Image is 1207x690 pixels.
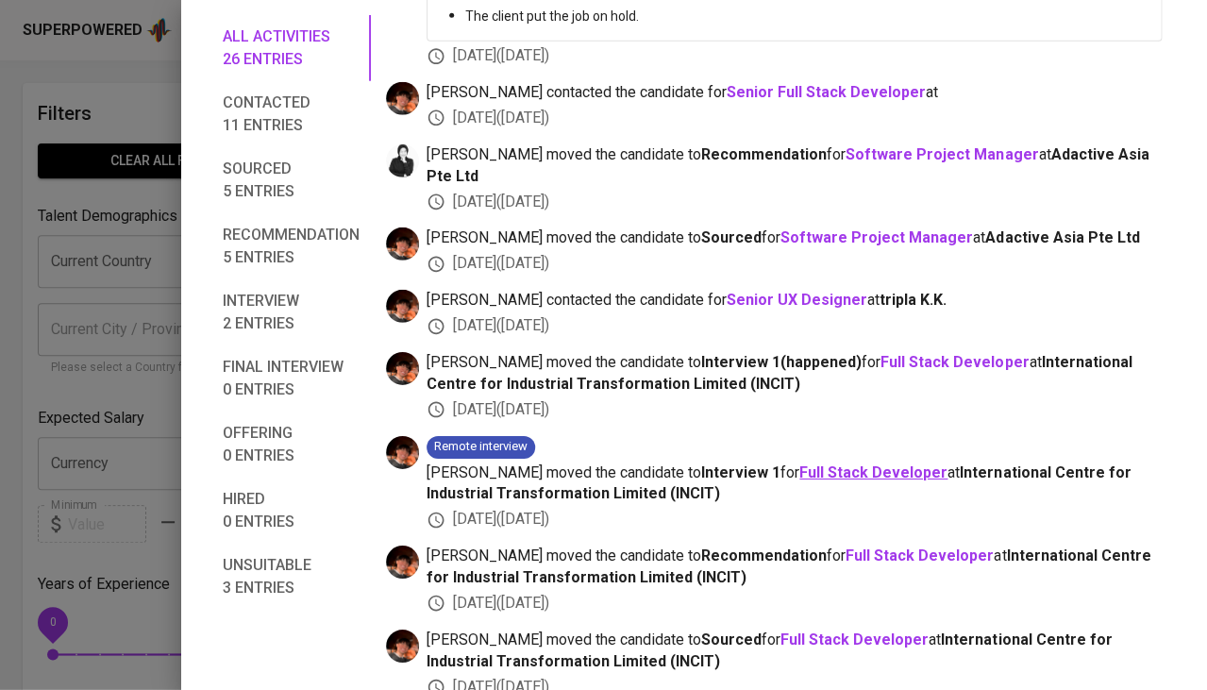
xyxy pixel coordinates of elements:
[386,290,419,323] img: diemas@glints.com
[427,82,1162,104] span: [PERSON_NAME] contacted the candidate for at
[386,227,419,261] img: diemas@glints.com
[427,290,1162,311] span: [PERSON_NAME] contacted the candidate for at
[223,554,360,599] span: Unsuitable 3 entries
[701,631,762,648] b: Sourced
[427,438,535,456] span: Remote interview
[427,315,1162,337] div: [DATE] ( [DATE] )
[386,546,419,579] img: diemas@glints.com
[223,25,360,71] span: All activities 26 entries
[427,353,1132,393] span: International Centre for Industrial Transformation Limited (INCIT)
[427,631,1112,670] span: International Centre for Industrial Transformation Limited (INCIT)
[386,144,419,177] img: medwi@glints.com
[701,463,780,481] b: Interview 1
[427,509,1162,530] div: [DATE] ( [DATE] )
[727,291,867,309] a: Senior UX Designer
[223,488,360,533] span: Hired 0 entries
[846,145,1038,163] a: Software Project Manager
[880,291,947,309] span: tripla K.K.
[223,224,360,269] span: Recommendation 5 entries
[427,463,1162,506] span: [PERSON_NAME] moved the candidate to for at
[427,399,1162,421] div: [DATE] ( [DATE] )
[880,353,1029,371] a: Full Stack Developer
[427,144,1162,188] span: [PERSON_NAME] moved the candidate to for at
[427,546,1162,589] span: [PERSON_NAME] moved the candidate to for at
[465,7,1146,25] p: The client put the job on hold.
[701,228,762,246] b: Sourced
[427,630,1162,673] span: [PERSON_NAME] moved the candidate to for at
[223,422,360,467] span: Offering 0 entries
[386,630,419,663] img: diemas@glints.com
[386,352,419,385] img: diemas@glints.com
[427,45,1162,67] div: [DATE] ( [DATE] )
[386,436,419,469] img: diemas@glints.com
[427,227,1162,249] span: [PERSON_NAME] moved the candidate to for at
[985,228,1139,246] span: Adactive Asia Pte Ltd
[223,356,360,401] span: Final interview 0 entries
[780,631,929,648] a: Full Stack Developer
[727,83,926,101] a: Senior Full Stack Developer
[780,228,973,246] a: Software Project Manager
[701,145,827,163] b: Recommendation
[427,108,1162,129] div: [DATE] ( [DATE] )
[427,145,1148,185] span: Adactive Asia Pte Ltd
[223,92,360,137] span: Contacted 11 entries
[427,253,1162,275] div: [DATE] ( [DATE] )
[223,290,360,335] span: Interview 2 entries
[386,82,419,115] img: diemas@glints.com
[701,547,827,564] b: Recommendation
[427,192,1162,213] div: [DATE] ( [DATE] )
[846,547,994,564] a: Full Stack Developer
[427,593,1162,614] div: [DATE] ( [DATE] )
[799,463,947,481] a: Full Stack Developer
[701,353,862,371] b: Interview 1 ( happened )
[427,352,1162,395] span: [PERSON_NAME] moved the candidate to for at
[223,158,360,203] span: Sourced 5 entries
